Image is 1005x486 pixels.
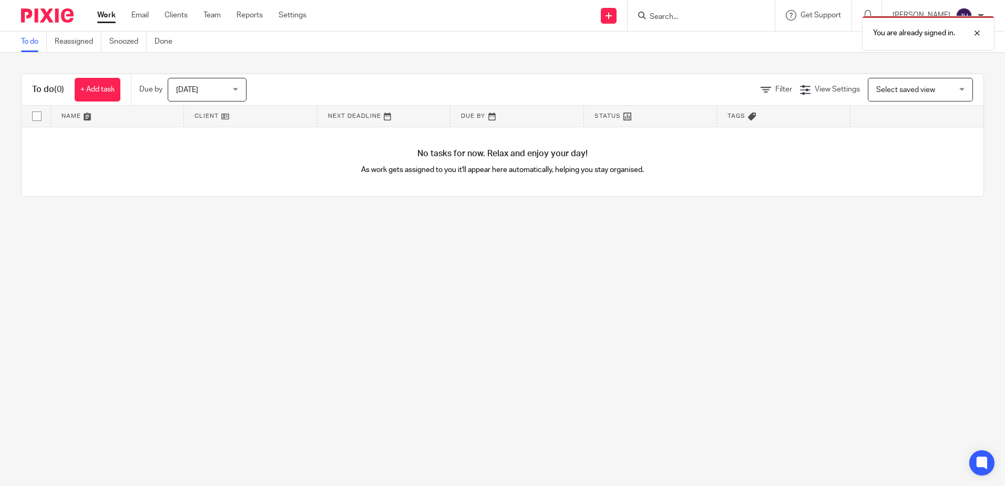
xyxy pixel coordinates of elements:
[21,8,74,23] img: Pixie
[55,32,101,52] a: Reassigned
[97,10,116,21] a: Work
[262,165,743,175] p: As work gets assigned to you it'll appear here automatically, helping you stay organised.
[165,10,188,21] a: Clients
[22,148,983,159] h4: No tasks for now. Relax and enjoy your day!
[956,7,972,24] img: svg%3E
[775,86,792,93] span: Filter
[131,10,149,21] a: Email
[21,32,47,52] a: To do
[54,85,64,94] span: (0)
[155,32,180,52] a: Done
[815,86,860,93] span: View Settings
[237,10,263,21] a: Reports
[203,10,221,21] a: Team
[876,86,935,94] span: Select saved view
[279,10,306,21] a: Settings
[75,78,120,102] a: + Add task
[109,32,147,52] a: Snoozed
[176,86,198,94] span: [DATE]
[32,84,64,95] h1: To do
[727,113,745,119] span: Tags
[139,84,162,95] p: Due by
[873,28,955,38] p: You are already signed in.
